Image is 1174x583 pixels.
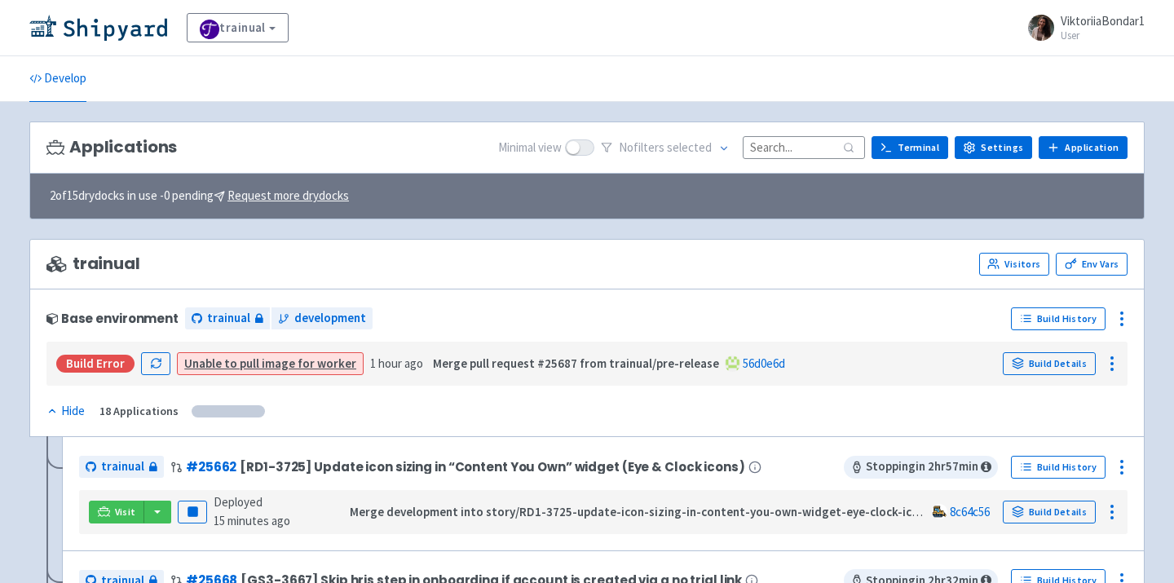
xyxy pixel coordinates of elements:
span: [RD1-3725] Update icon sizing in “Content You Own” widget (Eye & Clock icons) [240,460,744,474]
div: 18 Applications [99,402,179,421]
button: Hide [46,402,86,421]
div: Hide [46,402,85,421]
a: Settings [955,136,1032,159]
strong: Merge pull request #25687 from trainual/pre-release [433,356,719,371]
a: Terminal [872,136,948,159]
img: Shipyard logo [29,15,167,41]
a: Develop [29,56,86,102]
strong: Merge development into story/RD1-3725-update-icon-sizing-in-content-you-own-widget-eye-clock-icons [350,504,931,519]
span: Stopping in 2 hr 57 min [844,456,998,479]
a: Application [1039,136,1128,159]
a: trainual [187,13,289,42]
span: 2 of 15 drydocks in use - 0 pending [50,187,349,205]
a: ViktoriiaBondar1 User [1018,15,1145,41]
span: trainual [46,254,140,273]
a: Build Details [1003,501,1096,523]
span: Visit [115,506,136,519]
a: trainual [79,456,164,478]
a: #25662 [186,458,236,475]
input: Search... [743,136,865,158]
span: Deployed [214,494,290,528]
time: 15 minutes ago [214,513,290,528]
a: 8c64c56 [950,504,990,519]
a: trainual [185,307,270,329]
a: Unable to pull image for worker [184,356,356,371]
a: Build History [1011,307,1106,330]
span: ViktoriiaBondar1 [1061,13,1145,29]
time: 1 hour ago [370,356,423,371]
div: Build Error [56,355,135,373]
a: development [271,307,373,329]
a: Build History [1011,456,1106,479]
div: Base environment [46,311,179,325]
u: Request more drydocks [227,188,349,203]
span: Minimal view [498,139,562,157]
span: trainual [207,309,250,328]
a: Visit [89,501,144,523]
h3: Applications [46,138,177,157]
a: Env Vars [1056,253,1128,276]
span: selected [667,139,712,155]
a: Visitors [979,253,1049,276]
a: 56d0e6d [743,356,785,371]
small: User [1061,30,1145,41]
span: trainual [101,457,144,476]
span: No filter s [619,139,712,157]
span: development [294,309,366,328]
button: Pause [178,501,207,523]
a: Build Details [1003,352,1096,375]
